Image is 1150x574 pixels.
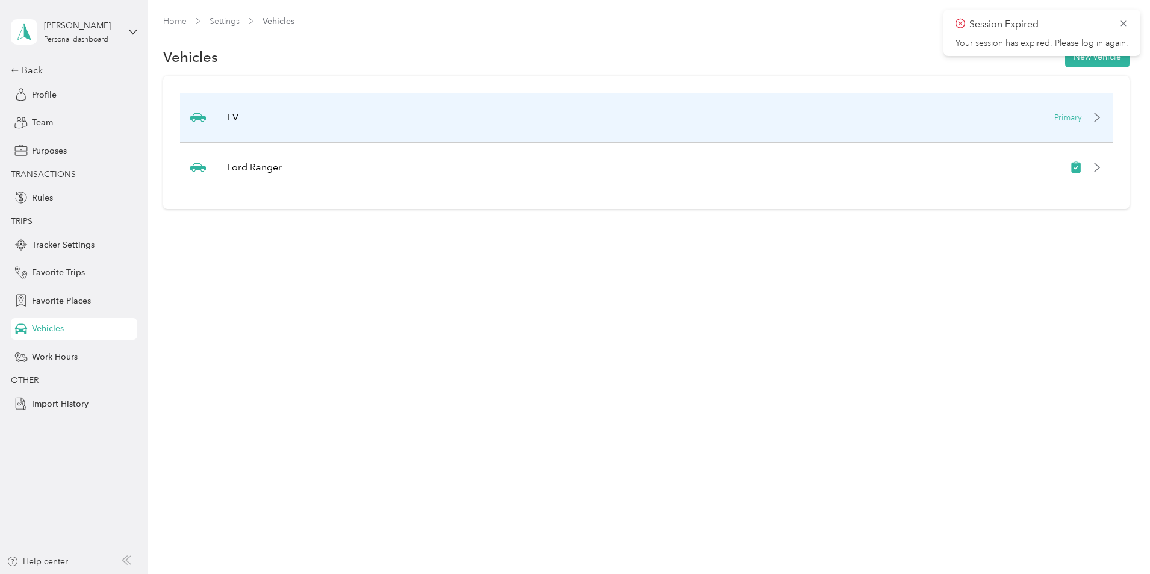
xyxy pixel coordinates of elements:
[32,351,78,363] span: Work Hours
[190,110,206,125] img: Sedan
[32,116,53,129] span: Team
[44,36,108,43] div: Personal dashboard
[44,19,119,32] div: [PERSON_NAME]
[956,38,1128,49] p: Your session has expired. Please log in again.
[227,160,282,175] p: Ford Ranger
[32,239,95,251] span: Tracker Settings
[32,266,85,279] span: Favorite Trips
[11,169,76,179] span: TRANSACTIONS
[32,192,53,204] span: Rules
[1083,507,1150,574] iframe: Everlance-gr Chat Button Frame
[163,51,218,63] h1: Vehicles
[210,16,240,27] a: Settings
[32,398,89,410] span: Import History
[163,16,187,27] a: Home
[11,216,33,226] span: TRIPS
[263,15,294,28] span: Vehicles
[11,375,39,385] span: OTHER
[227,110,238,125] p: EV
[11,63,131,78] div: Back
[32,322,64,335] span: Vehicles
[190,160,206,175] img: Sedan
[7,555,68,568] button: Help center
[32,89,57,101] span: Profile
[969,17,1110,32] p: Session Expired
[1054,111,1082,124] p: Primary
[32,145,67,157] span: Purposes
[1065,46,1130,67] button: New vehicle
[32,295,91,307] span: Favorite Places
